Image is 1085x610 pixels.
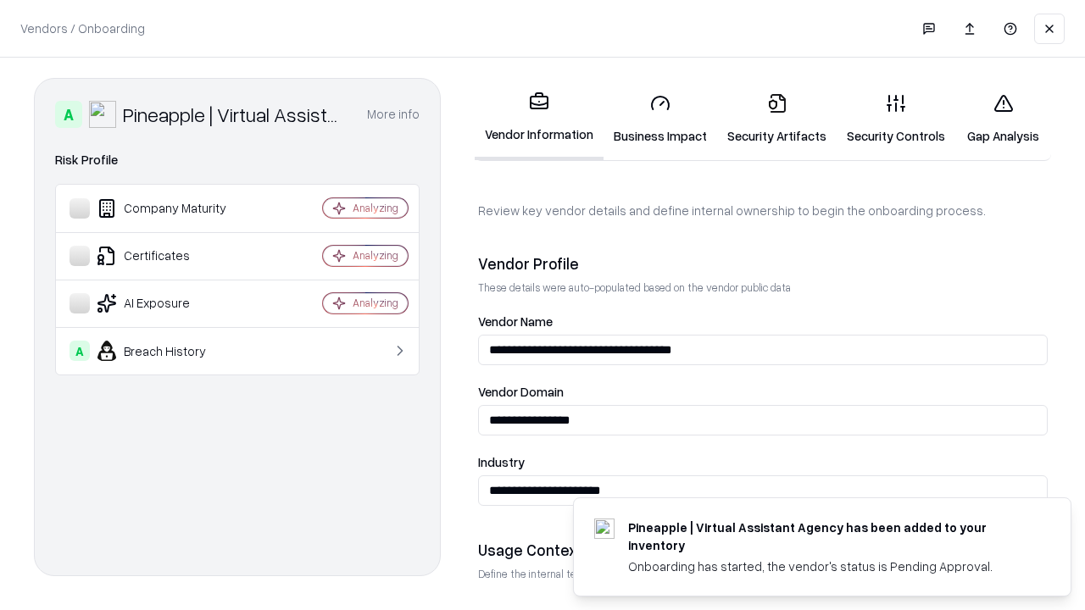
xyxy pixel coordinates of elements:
a: Gap Analysis [955,80,1051,158]
div: A [70,341,90,361]
label: Industry [478,456,1048,469]
p: Define the internal team and reason for using this vendor. This helps assess business relevance a... [478,567,1048,581]
p: These details were auto-populated based on the vendor public data [478,280,1048,295]
div: AI Exposure [70,293,272,313]
div: Pineapple | Virtual Assistant Agency [123,101,347,128]
a: Vendor Information [475,78,604,160]
div: Vendor Profile [478,253,1048,274]
div: Pineapple | Virtual Assistant Agency has been added to your inventory [628,518,1030,554]
label: Vendor Name [478,315,1048,328]
div: Onboarding has started, the vendor's status is Pending Approval. [628,557,1030,575]
label: Vendor Domain [478,385,1048,398]
a: Security Artifacts [717,80,837,158]
div: Analyzing [353,296,398,310]
div: A [55,101,82,128]
a: Business Impact [604,80,717,158]
p: Review key vendor details and define internal ownership to begin the onboarding process. [478,202,1048,219]
img: trypineapple.com [594,518,615,539]
button: More info [367,99,420,130]
div: Usage Context [478,540,1048,560]
div: Breach History [70,341,272,361]
a: Security Controls [837,80,955,158]
p: Vendors / Onboarding [20,19,145,37]
div: Company Maturity [70,198,272,219]
div: Analyzing [353,201,398,215]
div: Risk Profile [55,150,420,170]
div: Analyzing [353,248,398,263]
img: Pineapple | Virtual Assistant Agency [89,101,116,128]
div: Certificates [70,246,272,266]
